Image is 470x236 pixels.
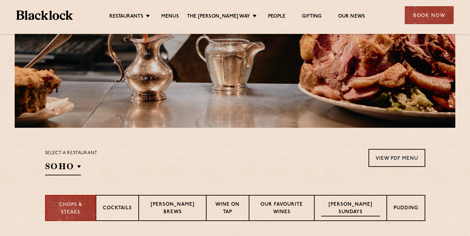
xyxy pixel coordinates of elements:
[45,149,98,157] p: Select a restaurant
[302,13,321,21] a: Gifting
[161,13,179,21] a: Menus
[103,205,132,213] p: Cocktails
[45,161,81,175] h2: SOHO
[146,201,199,216] p: [PERSON_NAME] Brews
[213,201,242,216] p: Wine on Tap
[109,13,143,21] a: Restaurants
[187,13,250,21] a: The [PERSON_NAME] Way
[52,201,89,216] p: Chops & Steaks
[321,201,380,216] p: [PERSON_NAME] Sundays
[256,201,307,216] p: Our favourite wines
[405,6,454,24] div: Book Now
[268,13,286,21] a: People
[338,13,365,21] a: Our News
[394,205,418,213] p: Pudding
[368,149,425,167] a: View PDF Menu
[16,10,73,20] img: BL_Textured_Logo-footer-cropped.svg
